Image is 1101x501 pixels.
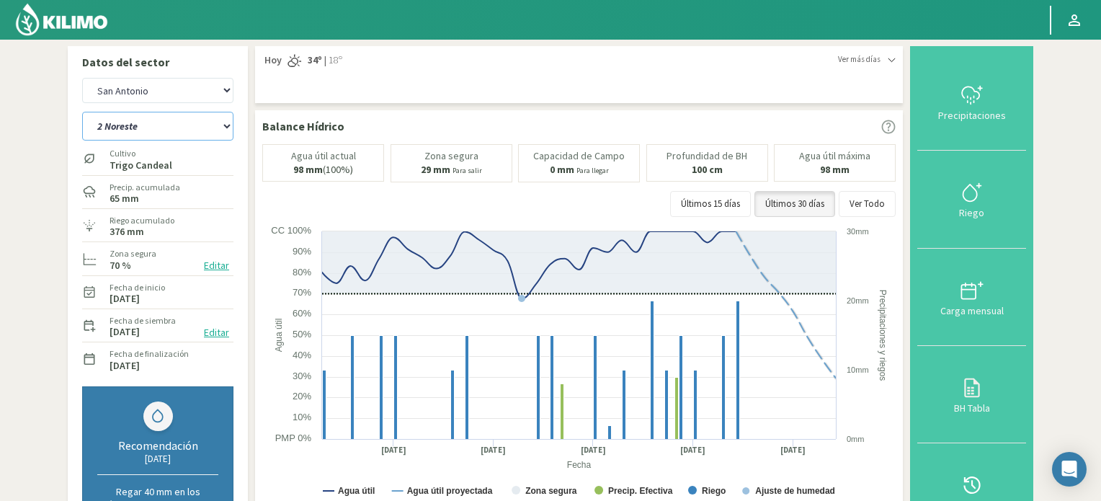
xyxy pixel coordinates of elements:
[424,151,478,161] p: Zona segura
[110,194,139,203] label: 65 mm
[917,249,1026,346] button: Carga mensual
[293,287,311,298] text: 70%
[308,53,322,66] strong: 34º
[110,181,180,194] label: Precip. acumulada
[293,267,311,278] text: 80%
[293,308,311,319] text: 60%
[324,53,326,68] span: |
[550,163,574,176] b: 0 mm
[581,445,606,456] text: [DATE]
[271,225,311,236] text: CC 100%
[381,445,406,456] text: [DATE]
[110,314,176,327] label: Fecha de siembra
[453,166,482,175] small: Para salir
[110,327,140,337] label: [DATE]
[754,191,835,217] button: Últimos 30 días
[293,329,311,340] text: 50%
[293,412,311,422] text: 10%
[275,433,312,443] text: PMP 0%
[667,151,747,161] p: Profundidad de BH
[82,53,233,71] p: Datos del sector
[262,118,344,135] p: Balance Hídrico
[14,2,109,37] img: Kilimo
[293,391,311,402] text: 20%
[608,486,673,496] text: Precip. Efectiva
[847,296,869,305] text: 20mm
[110,147,172,160] label: Cultivo
[525,486,577,496] text: Zona segura
[293,163,323,176] b: 98 mm
[110,361,140,371] label: [DATE]
[338,486,375,496] text: Agua útil
[262,53,282,68] span: Hoy
[293,164,353,175] p: (100%)
[97,438,218,453] div: Recomendación
[692,163,723,176] b: 100 cm
[922,208,1022,218] div: Riego
[110,214,174,227] label: Riego acumulado
[922,306,1022,316] div: Carga mensual
[839,191,896,217] button: Ver Todo
[110,161,172,170] label: Trigo Candeal
[110,347,189,360] label: Fecha de finalización
[326,53,342,68] span: 18º
[917,151,1026,248] button: Riego
[200,324,233,341] button: Editar
[274,318,284,352] text: Agua útil
[293,371,311,381] text: 30%
[878,289,888,381] text: Precipitaciones y riegos
[847,365,869,374] text: 10mm
[481,445,506,456] text: [DATE]
[847,227,869,236] text: 30mm
[293,246,311,257] text: 90%
[291,151,356,161] p: Agua útil actual
[110,247,156,260] label: Zona segura
[421,163,450,176] b: 29 mm
[110,227,144,236] label: 376 mm
[680,445,705,456] text: [DATE]
[702,486,726,496] text: Riego
[917,346,1026,443] button: BH Tabla
[922,403,1022,413] div: BH Tabla
[110,294,140,303] label: [DATE]
[97,453,218,465] div: [DATE]
[110,281,165,294] label: Fecha de inicio
[567,460,592,470] text: Fecha
[917,53,1026,151] button: Precipitaciones
[755,486,835,496] text: Ajuste de humedad
[670,191,751,217] button: Últimos 15 días
[533,151,625,161] p: Capacidad de Campo
[847,435,864,443] text: 0mm
[780,445,806,456] text: [DATE]
[576,166,609,175] small: Para llegar
[922,110,1022,120] div: Precipitaciones
[799,151,870,161] p: Agua útil máxima
[293,350,311,360] text: 40%
[820,163,850,176] b: 98 mm
[838,53,881,66] span: Ver más días
[1052,452,1087,487] div: Open Intercom Messenger
[200,257,233,274] button: Editar
[110,261,131,270] label: 70 %
[407,486,493,496] text: Agua útil proyectada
